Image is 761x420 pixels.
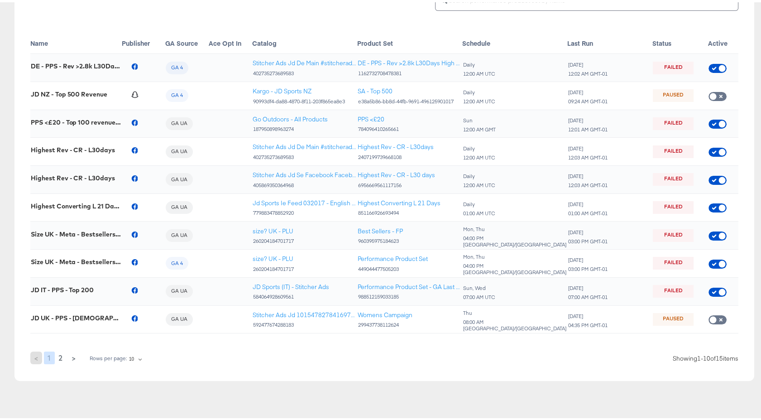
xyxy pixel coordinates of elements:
div: [DATE] [568,311,608,317]
div: 784096410265661 [358,124,399,130]
div: Publisher [122,36,165,45]
div: 12:01 AM GMT-01 [568,124,608,130]
a: Stitcher Ads Jd De Main #stitcherads #product-catalog #keep [253,57,357,65]
div: Ace Opt In [209,36,252,45]
div: [DATE] [568,115,608,121]
div: 851166926693494 [358,208,440,214]
div: Failed [664,173,683,181]
a: size? UK - PLU [253,252,294,261]
div: 12:00 AM GMT [463,124,496,130]
div: e38a5b86-bb8d-44fb-9691-496125901017 [358,96,454,102]
div: DE - PPS - Rev >2.8k L30Days High Purchase Rate [358,57,462,65]
a: Stitcher Ads Jd Se Facebook Facebook #stitcherads #product-catalog #keep [253,169,357,177]
div: Kargo - JD Sports NZ [253,85,345,93]
div: JD IT - PPS - Top 200 [31,284,94,291]
div: Daily [463,199,496,205]
div: Size UK - Meta - Bestsellers - DABA [31,228,121,236]
div: SA - Top 500 [358,85,392,93]
div: GA Source [165,36,209,45]
div: 03:00 PM GMT-01 [568,264,608,270]
div: 187950898963274 [253,124,328,130]
div: 988512159033185 [358,291,462,298]
a: SA - Top 500 [358,85,454,93]
span: GA UA [166,174,193,181]
button: 1 [44,349,54,362]
div: [DATE] [568,59,608,66]
a: JD Sports (IT) - Stitcher Ads [253,280,329,289]
span: GA 4 [166,258,188,265]
div: Daily [463,143,496,150]
div: 07:00 AM GMT-01 [568,292,608,298]
div: 260204184701717 [253,236,294,242]
div: 03:00 PM GMT-01 [568,236,608,242]
div: Mon, Thu [463,224,567,230]
div: Schedule [462,36,567,45]
a: Performance Product Set [358,252,428,261]
div: 260204184701717 [253,264,294,270]
div: Failed [664,257,683,265]
div: [DATE] [568,199,608,205]
div: Product Set [357,36,462,45]
div: 12:00 AM UTC [463,68,496,75]
span: 1 [48,349,51,362]
div: 584064928609561 [253,291,329,298]
div: 09:24 AM GMT-01 [568,96,608,102]
div: 12:00 AM UTC [463,180,496,186]
span: GA UA [166,285,193,293]
div: 299437738112624 [358,319,412,326]
div: [DATE] [568,283,608,289]
div: 1162732708478381 [358,68,462,74]
div: [DATE] [568,255,608,261]
span: 2 [58,349,62,362]
div: 12:00 AM UTC [463,152,496,159]
div: Failed [664,117,683,126]
div: Last Run [567,36,652,45]
span: GA UA [166,146,193,153]
div: 12:00 AM UTC [463,96,496,102]
a: Stitcher Ads Jd De Main #stitcherads #product-catalog #keep [253,140,357,149]
div: PPS <£20 [358,113,384,121]
div: Sun [463,115,496,121]
button: > [68,349,80,362]
a: size? UK - PLU [253,225,294,233]
div: DE - PPS - Rev >2.8k L30Days High Purchase Rate [31,60,121,68]
a: Best Sellers - FP [358,225,403,233]
div: Paused [653,311,694,323]
div: 592477674288183 [253,319,357,326]
div: Highest Converting L 21 Days [358,197,440,205]
div: 12:03 AM GMT-01 [568,180,608,186]
div: Highest Rev - CR - L30days [31,144,115,151]
a: Performance Product Set - GA Last 30 Days [358,280,462,289]
div: 12:02 AM GMT-01 [568,68,608,75]
span: GA UA [166,314,193,321]
div: Sun, Wed [463,283,496,289]
div: JD NZ - Top 500 Revenue [31,88,107,96]
div: 960395975184623 [358,236,403,242]
div: Go Outdoors - All Products [253,113,328,121]
div: 08:00 AM [GEOGRAPHIC_DATA]/[GEOGRAPHIC_DATA] [463,317,567,329]
a: PPS <£20 [358,113,399,121]
div: Failed [664,145,683,154]
div: 402735273689583 [253,68,357,74]
a: Stitcher Ads Jd 10154782784169717 Main Feed - English ([GEOGRAPHIC_DATA]) #stitcherads #product-c... [253,309,357,317]
a: Womens Campaign [358,309,412,317]
div: 01:00 AM UTC [463,208,496,214]
div: 6956669561117156 [358,180,435,186]
div: 04:35 PM GMT-01 [568,320,608,326]
div: [DATE] [568,143,608,150]
div: 402735273689583 [253,152,357,158]
div: Failed [664,62,683,70]
span: GA UA [166,202,193,209]
a: Highest Rev - CR - L30 days [358,169,435,177]
div: 04:00 PM [GEOGRAPHIC_DATA]/[GEOGRAPHIC_DATA] [463,233,567,246]
div: Failed [664,285,683,293]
